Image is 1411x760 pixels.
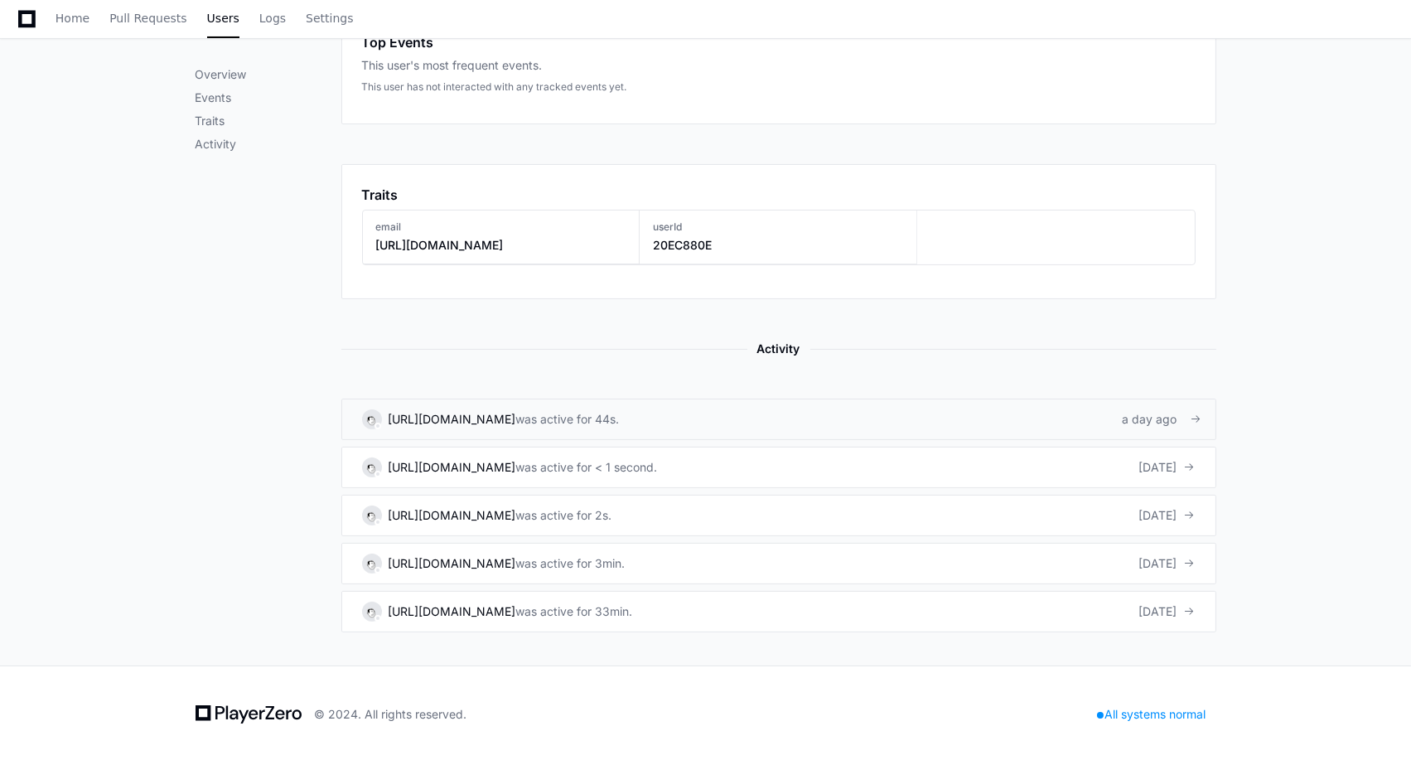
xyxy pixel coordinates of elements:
[196,66,341,83] p: Overview
[1139,507,1196,524] div: [DATE]
[109,13,186,23] span: Pull Requests
[196,90,341,106] p: Events
[389,507,516,524] div: [URL][DOMAIN_NAME]
[516,411,620,428] div: was active for 44s.
[653,237,712,254] h3: 20EC880E
[516,603,633,620] div: was active for 33min.
[389,411,516,428] div: [URL][DOMAIN_NAME]
[1123,411,1196,428] div: a day ago
[341,447,1216,488] a: [URL][DOMAIN_NAME]was active for < 1 second.[DATE]
[516,507,612,524] div: was active for 2s.
[56,13,89,23] span: Home
[341,591,1216,632] a: [URL][DOMAIN_NAME]was active for 33min.[DATE]
[516,459,658,476] div: was active for < 1 second.
[364,555,379,571] img: 10.svg
[376,220,504,234] h3: email
[389,459,516,476] div: [URL][DOMAIN_NAME]
[516,555,626,572] div: was active for 3min.
[341,495,1216,536] a: [URL][DOMAIN_NAME]was active for 2s.[DATE]
[341,543,1216,584] a: [URL][DOMAIN_NAME]was active for 3min.[DATE]
[306,13,353,23] span: Settings
[362,185,399,205] h1: Traits
[341,399,1216,440] a: [URL][DOMAIN_NAME]was active for 44s.a day ago
[207,13,239,23] span: Users
[1139,459,1196,476] div: [DATE]
[653,220,712,234] h3: userId
[362,185,1196,205] app-pz-page-link-header: Traits
[747,339,810,359] span: Activity
[259,13,286,23] span: Logs
[376,237,504,254] h3: [URL][DOMAIN_NAME]
[362,80,1196,94] div: This user has not interacted with any tracked events yet.
[364,411,379,427] img: 10.svg
[1139,603,1196,620] div: [DATE]
[1087,703,1216,726] div: All systems normal
[1139,555,1196,572] div: [DATE]
[389,555,516,572] div: [URL][DOMAIN_NAME]
[362,57,1196,74] div: This user's most frequent events.
[389,603,516,620] div: [URL][DOMAIN_NAME]
[196,136,341,152] p: Activity
[364,459,379,475] img: 10.svg
[364,603,379,619] img: 10.svg
[196,113,341,129] p: Traits
[315,706,467,723] div: © 2024. All rights reserved.
[364,507,379,523] img: 10.svg
[362,32,434,52] h1: Top Events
